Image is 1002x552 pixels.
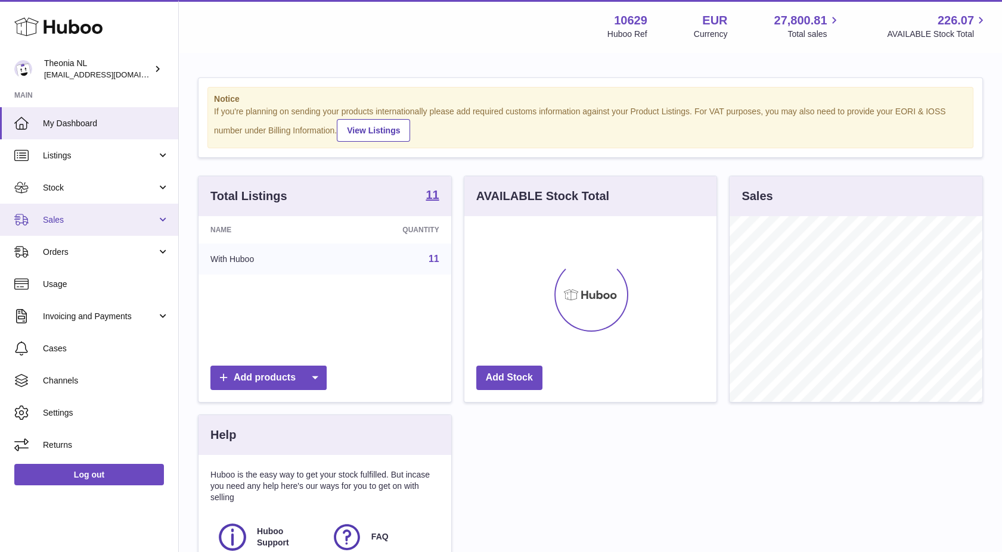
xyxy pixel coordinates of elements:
span: Settings [43,407,169,419]
span: Stock [43,182,157,194]
span: Channels [43,375,169,386]
span: 226.07 [938,13,974,29]
h3: Sales [742,188,773,204]
span: [EMAIL_ADDRESS][DOMAIN_NAME] [44,70,175,79]
span: Total sales [787,29,840,40]
span: Invoicing and Payments [43,311,157,322]
h3: Help [210,427,236,443]
td: With Huboo [198,244,331,275]
h3: Total Listings [210,188,287,204]
a: 11 [429,254,439,264]
a: 11 [426,189,439,203]
span: Returns [43,439,169,451]
strong: 11 [426,189,439,201]
a: 27,800.81 Total sales [774,13,840,40]
span: Orders [43,247,157,258]
a: View Listings [337,119,410,142]
strong: EUR [702,13,727,29]
div: Theonia NL [44,58,151,80]
span: My Dashboard [43,118,169,129]
span: Sales [43,214,157,226]
th: Quantity [331,216,451,244]
a: Log out [14,464,164,485]
span: Usage [43,279,169,290]
span: Cases [43,343,169,354]
a: Add products [210,366,327,390]
strong: 10629 [614,13,647,29]
div: Currency [694,29,728,40]
div: Huboo Ref [607,29,647,40]
span: FAQ [371,531,389,542]
a: 226.07 AVAILABLE Stock Total [887,13,988,40]
th: Name [198,216,331,244]
div: If you're planning on sending your products internationally please add required customs informati... [214,106,967,142]
span: Listings [43,150,157,161]
img: info@wholesomegoods.eu [14,60,32,78]
a: Add Stock [476,366,542,390]
p: Huboo is the easy way to get your stock fulfilled. But incase you need any help here's our ways f... [210,469,439,503]
span: 27,800.81 [774,13,827,29]
h3: AVAILABLE Stock Total [476,188,609,204]
span: AVAILABLE Stock Total [887,29,988,40]
strong: Notice [214,93,967,105]
span: Huboo Support [257,526,318,548]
